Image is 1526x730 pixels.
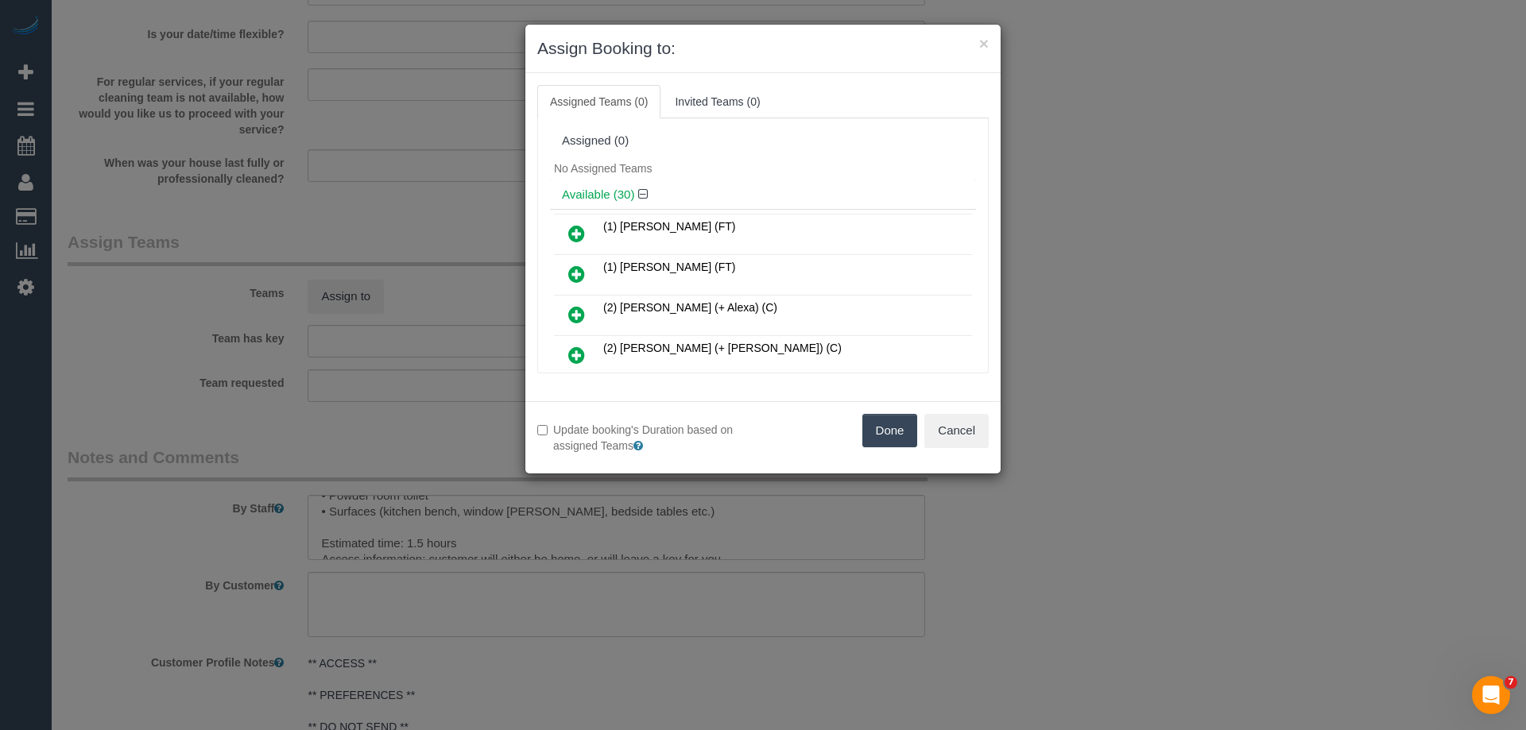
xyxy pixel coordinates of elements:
[562,134,964,148] div: Assigned (0)
[603,301,777,314] span: (2) [PERSON_NAME] (+ Alexa) (C)
[1505,676,1517,689] span: 7
[603,220,735,233] span: (1) [PERSON_NAME] (FT)
[603,342,842,354] span: (2) [PERSON_NAME] (+ [PERSON_NAME]) (C)
[603,261,735,273] span: (1) [PERSON_NAME] (FT)
[662,85,773,118] a: Invited Teams (0)
[562,188,964,202] h4: Available (30)
[554,162,652,175] span: No Assigned Teams
[862,414,918,447] button: Done
[537,37,989,60] h3: Assign Booking to:
[1472,676,1510,714] iframe: Intercom live chat
[537,422,751,454] label: Update booking's Duration based on assigned Teams
[979,35,989,52] button: ×
[537,85,660,118] a: Assigned Teams (0)
[924,414,989,447] button: Cancel
[537,425,548,435] input: Update booking's Duration based on assigned Teams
